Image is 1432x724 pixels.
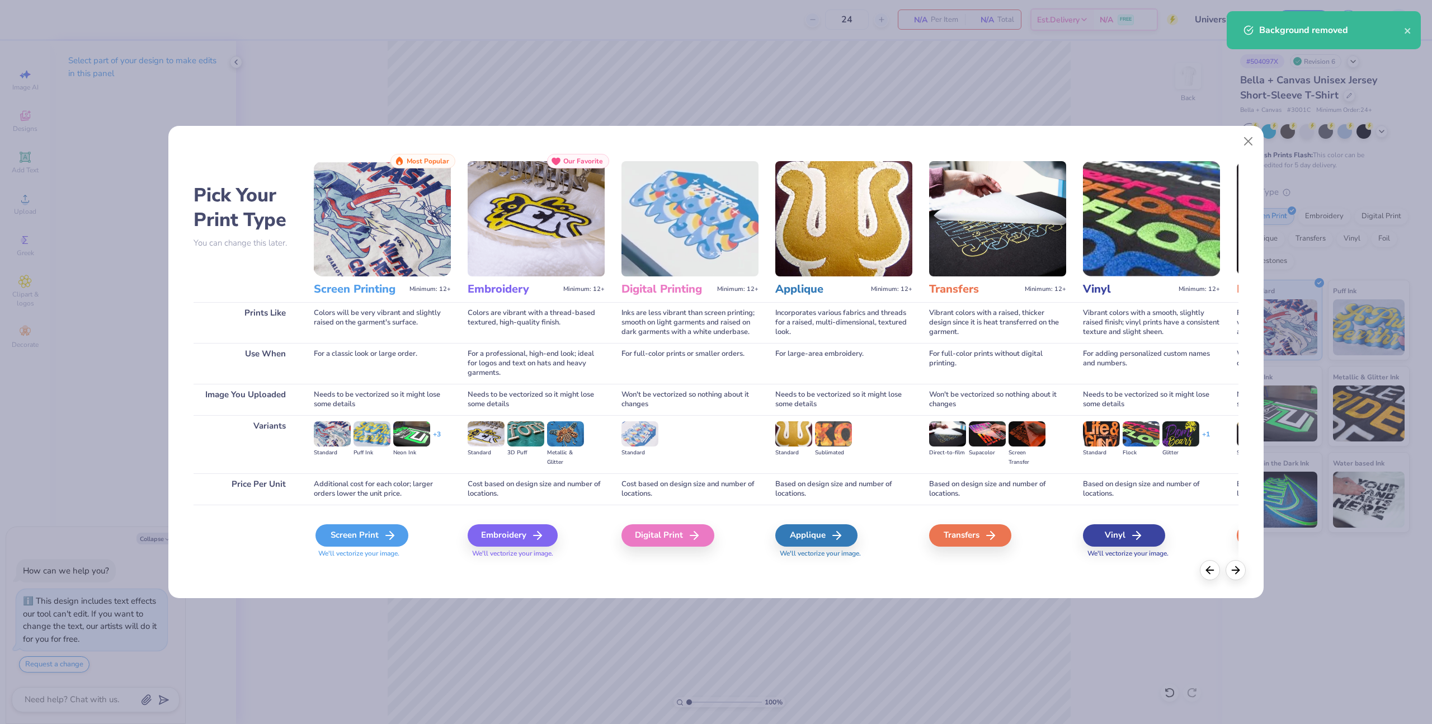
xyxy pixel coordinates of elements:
span: Our Favorite [563,157,603,165]
div: Neon Ink [393,448,430,458]
div: Based on design size and number of locations. [1083,473,1220,505]
img: Standard [775,421,812,446]
img: Neon Ink [393,421,430,446]
img: Supacolor [969,421,1006,446]
button: close [1404,23,1412,37]
img: Standard [314,421,351,446]
div: Needs to be vectorized so it might lose some details [468,384,605,415]
img: Screen Printing [314,161,451,276]
div: Applique [775,524,858,547]
img: Flock [1123,421,1160,446]
div: + 3 [433,430,441,449]
div: 3D Puff [507,448,544,458]
div: Standard [775,448,812,458]
div: Needs to be vectorized so it might lose some details [1237,384,1374,415]
img: Direct-to-film [929,421,966,446]
h3: Digital Printing [621,282,713,297]
div: Screen Print [315,524,408,547]
div: Variants [194,415,297,473]
div: Prints Like [194,302,297,343]
div: For full-color prints or smaller orders. [621,343,759,384]
div: Additional cost for each color; larger orders lower the unit price. [314,473,451,505]
img: Foil [1237,161,1374,276]
h3: Embroidery [468,282,559,297]
img: Standard [1083,421,1120,446]
div: Won't be vectorized so nothing about it changes [929,384,1066,415]
div: Direct-to-film [929,448,966,458]
h3: Applique [775,282,866,297]
div: Price Per Unit [194,473,297,505]
img: 3D Puff [507,421,544,446]
span: Minimum: 12+ [717,285,759,293]
div: Supacolor [969,448,1006,458]
img: Glitter [1162,421,1199,446]
div: Needs to be vectorized so it might lose some details [775,384,912,415]
div: Colors are vibrant with a thread-based textured, high-quality finish. [468,302,605,343]
span: Minimum: 12+ [1025,285,1066,293]
div: Cost based on design size and number of locations. [621,473,759,505]
div: Sublimated [815,448,852,458]
div: Digital Print [621,524,714,547]
div: Foil prints have a shiny, metallic finish with a smooth, slightly raised surface for a luxurious ... [1237,302,1374,343]
img: Transfers [929,161,1066,276]
div: Glitter [1162,448,1199,458]
div: Needs to be vectorized so it might lose some details [1083,384,1220,415]
div: Colors will be very vibrant and slightly raised on the garment's surface. [314,302,451,343]
div: Inks are less vibrant than screen printing; smooth on light garments and raised on dark garments ... [621,302,759,343]
span: We'll vectorize your image. [1237,549,1374,558]
span: Minimum: 12+ [563,285,605,293]
div: For a classic look or large order. [314,343,451,384]
h2: Pick Your Print Type [194,183,297,232]
div: Foil [1237,524,1319,547]
div: For a professional, high-end look; ideal for logos and text on hats and heavy garments. [468,343,605,384]
img: Vinyl [1083,161,1220,276]
div: Flock [1123,448,1160,458]
h3: Screen Printing [314,282,405,297]
span: Minimum: 12+ [1179,285,1220,293]
span: We'll vectorize your image. [314,549,451,558]
div: Vinyl [1083,524,1165,547]
div: Puff Ink [354,448,390,458]
img: Embroidery [468,161,605,276]
img: Standard [1237,421,1274,446]
div: For full-color prints without digital printing. [929,343,1066,384]
div: Vibrant colors with a raised, thicker design since it is heat transferred on the garment. [929,302,1066,343]
div: Screen Transfer [1009,448,1045,467]
div: Based on design size and number of locations. [775,473,912,505]
div: Cost based on design size and number of locations. [468,473,605,505]
div: Needs to be vectorized so it might lose some details [314,384,451,415]
div: For large-area embroidery. [775,343,912,384]
span: We'll vectorize your image. [1083,549,1220,558]
img: Metallic & Glitter [547,421,584,446]
span: Minimum: 12+ [871,285,912,293]
img: Standard [468,421,505,446]
h3: Foil [1237,282,1328,297]
div: Embroidery [468,524,558,547]
img: Screen Transfer [1009,421,1045,446]
img: Puff Ink [354,421,390,446]
img: Standard [621,421,658,446]
span: We'll vectorize your image. [775,549,912,558]
span: Minimum: 12+ [409,285,451,293]
div: Background removed [1259,23,1404,37]
div: Based on design size and number of locations. [929,473,1066,505]
div: Based on design size and number of locations. [1237,473,1374,505]
div: Vibrant colors with a smooth, slightly raised finish; vinyl prints have a consistent texture and ... [1083,302,1220,343]
img: Sublimated [815,421,852,446]
div: For adding personalized custom names and numbers. [1083,343,1220,384]
h3: Transfers [929,282,1020,297]
p: You can change this later. [194,238,297,248]
div: Standard [1083,448,1120,458]
div: When you want to add a shine to the design that stands out on the garment. [1237,343,1374,384]
div: Transfers [929,524,1011,547]
div: Won't be vectorized so nothing about it changes [621,384,759,415]
div: Metallic & Glitter [547,448,584,467]
div: Image You Uploaded [194,384,297,415]
h3: Vinyl [1083,282,1174,297]
span: We'll vectorize your image. [468,549,605,558]
div: + 1 [1202,430,1210,449]
div: Standard [468,448,505,458]
button: Close [1238,131,1259,152]
div: Standard [314,448,351,458]
div: Incorporates various fabrics and threads for a raised, multi-dimensional, textured look. [775,302,912,343]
